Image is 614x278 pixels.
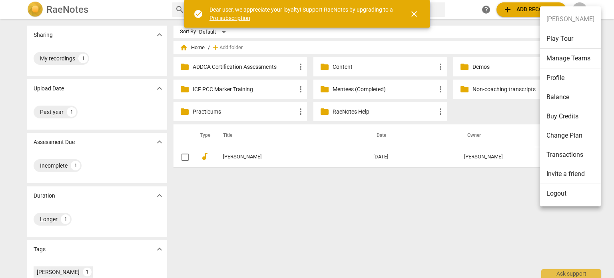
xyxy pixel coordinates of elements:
div: Dear user, we appreciate your loyalty! Support RaeNotes by upgrading to a [209,6,395,22]
a: Pro subscription [209,15,250,21]
span: close [409,9,419,19]
button: Close [405,4,424,24]
span: check_circle [193,9,203,19]
li: Play Tour [540,29,601,49]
